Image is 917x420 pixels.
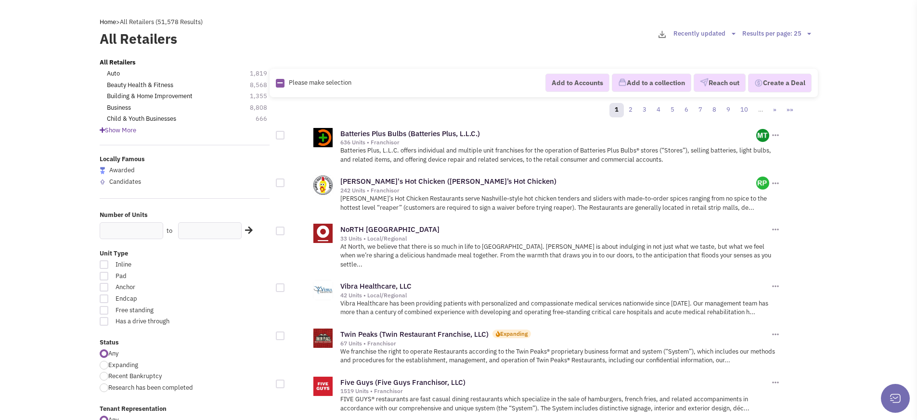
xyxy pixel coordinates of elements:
[109,283,216,292] span: Anchor
[107,103,131,113] a: Business
[340,378,465,387] a: Five Guys (Five Guys Franchisor, LLC)
[623,103,638,117] a: 2
[340,330,489,339] a: Twin Peaks (Twin Restaurant Franchise, LLC)
[756,177,769,190] img: PkdpbDWYnUKmlafBrBRe0w.png
[340,281,412,291] a: Vibra Healthcare, LLC
[120,18,203,26] span: All Retailers (51,578 Results)
[340,387,770,395] div: 1519 Units • Franchisor
[340,177,556,186] a: [PERSON_NAME]'s Hot Chicken ([PERSON_NAME]’s Hot Chicken)
[109,272,216,281] span: Pad
[340,340,770,347] div: 67 Units • Franchisor
[108,383,193,392] span: Research has been completed
[756,129,769,142] img: CjNI01gqJkyD1aWX3k6yAw.png
[340,225,439,234] a: NoRTH [GEOGRAPHIC_DATA]
[665,103,680,117] a: 5
[340,347,781,365] p: We franchise the right to operate Restaurants according to the Twin Peaks® proprietary business f...
[340,146,781,164] p: Batteries Plus, L.L.C. offers individual and multiple unit franchises for the operation of Batter...
[679,103,694,117] a: 6
[693,103,708,117] a: 7
[108,372,162,380] span: Recent Bankruptcy
[100,167,105,174] img: locallyfamous-largeicon.png
[100,211,270,220] label: Number of Units
[107,69,120,78] a: Auto
[612,74,691,92] button: Add to a collection
[250,81,277,90] span: 8,568
[239,224,254,237] div: Search Nearby
[276,79,284,88] img: Rectangle.png
[100,155,270,164] label: Locally Famous
[100,249,270,258] label: Unit Type
[116,18,120,26] span: >
[167,227,172,236] label: to
[637,103,652,117] a: 3
[256,115,277,124] span: 666
[754,78,763,89] img: Deal-Dollar.png
[109,166,135,174] span: Awarded
[618,78,627,87] img: icon-collection-lavender.png
[100,58,136,67] a: All Retailers
[109,178,141,186] span: Candidates
[100,405,270,414] label: Tenant Representation
[100,179,105,185] img: locallyfamous-upvote.png
[735,103,753,117] a: 10
[340,194,781,212] p: [PERSON_NAME]’s Hot Chicken Restaurants serve Nashville-style hot chicken tenders and sliders wit...
[100,58,136,66] b: All Retailers
[340,139,757,146] div: 636 Units • Franchisor
[109,317,216,326] span: Has a drive through
[753,103,768,117] a: …
[721,103,736,117] a: 9
[340,242,781,269] p: At North, we believe that there is so much in life to [GEOGRAPHIC_DATA]. [PERSON_NAME] is about i...
[340,129,480,138] a: Batteries Plus Bulbs (Batteries Plus, L.L.C.)
[651,103,666,117] a: 4
[609,103,624,117] a: 1
[250,69,277,78] span: 1,819
[250,92,277,101] span: 1,355
[109,260,216,269] span: Inline
[250,103,277,113] span: 8,808
[781,103,799,117] a: »»
[340,187,757,194] div: 242 Units • Franchisor
[107,81,173,90] a: Beauty Health & Fitness
[340,292,770,299] div: 42 Units • Local/Regional
[100,338,270,347] label: Status
[500,330,528,338] div: Expanding
[340,235,770,242] div: 33 Units • Local/Regional
[659,31,666,38] img: download-2-24.png
[340,395,781,413] p: FIVE GUYS® restaurants are fast casual dining restaurants which specialize in the sale of hamburg...
[100,18,116,26] a: Home
[109,294,216,304] span: Endcap
[100,29,392,49] label: All Retailers
[289,78,351,87] span: Please make selection
[545,74,609,92] button: Add to Accounts
[340,299,781,317] p: Vibra Healthcare has been providing patients with personalized and compassionate medical services...
[108,349,118,357] span: Any
[109,306,216,315] span: Free standing
[748,74,812,93] button: Create a Deal
[768,103,782,117] a: »
[694,74,746,92] button: Reach out
[100,126,136,134] span: Show More
[700,78,709,87] img: VectorPaper_Plane.png
[707,103,722,117] a: 8
[108,361,138,369] span: Expanding
[107,115,176,124] a: Child & Youth Businesses
[107,92,193,101] a: Building & Home Improvement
